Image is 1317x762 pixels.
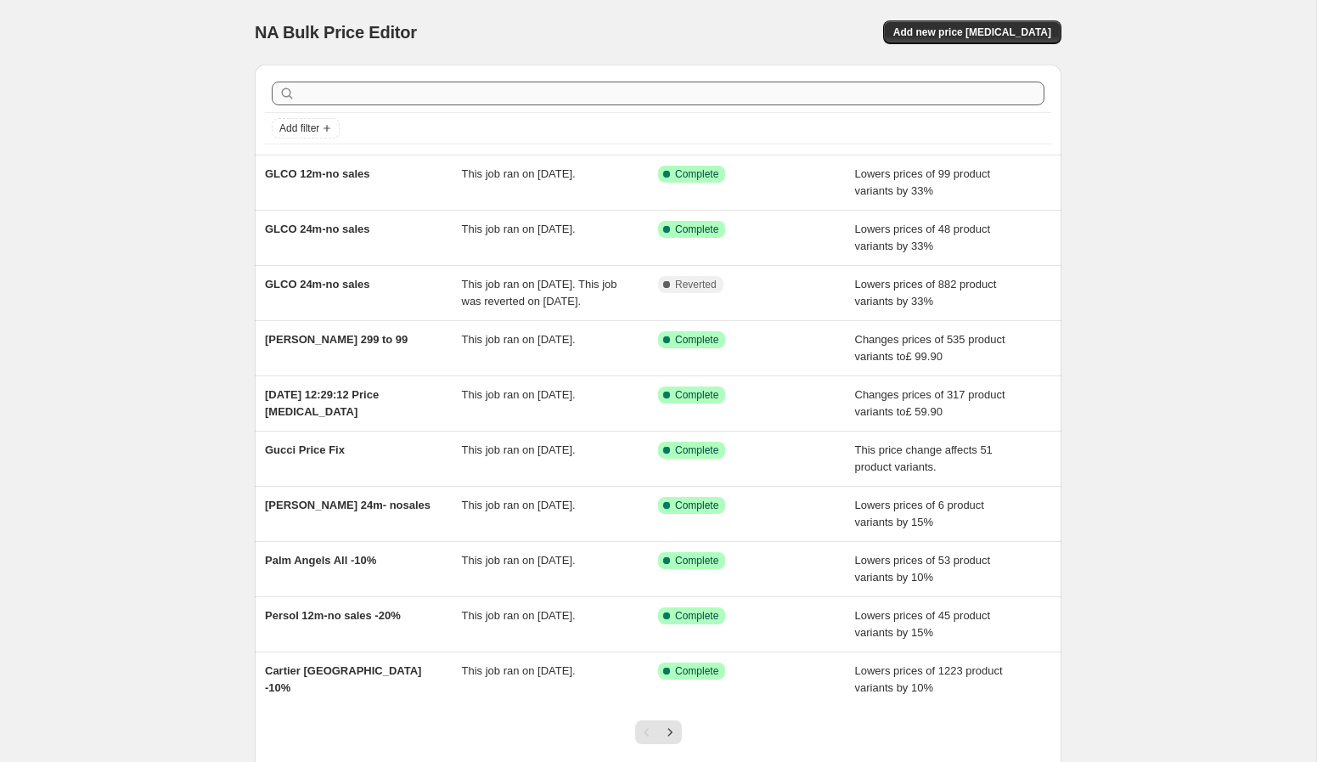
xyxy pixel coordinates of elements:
[462,664,576,677] span: This job ran on [DATE].
[265,554,376,567] span: Palm Angels All -10%
[855,499,984,528] span: Lowers prices of 6 product variants by 15%
[855,664,1003,694] span: Lowers prices of 1223 product variants by 10%
[675,554,718,567] span: Complete
[462,167,576,180] span: This job ran on [DATE].
[265,333,408,346] span: [PERSON_NAME] 299 to 99
[883,20,1061,44] button: Add new price [MEDICAL_DATA]
[905,405,942,418] span: £ 59.90
[265,609,401,622] span: Persol 12m-no sales -20%
[855,443,993,473] span: This price change affects 51 product variants.
[265,167,370,180] span: GLCO 12m-no sales
[855,333,1005,363] span: Changes prices of 535 product variants to
[675,664,718,678] span: Complete
[855,609,991,639] span: Lowers prices of 45 product variants by 15%
[855,388,1005,418] span: Changes prices of 317 product variants to
[462,278,617,308] span: This job ran on [DATE]. This job was reverted on [DATE].
[675,499,718,512] span: Complete
[265,664,421,694] span: Cartier [GEOGRAPHIC_DATA] -10%
[675,609,718,623] span: Complete
[893,25,1051,39] span: Add new price [MEDICAL_DATA]
[265,443,345,456] span: Gucci Price Fix
[675,223,718,236] span: Complete
[462,388,576,401] span: This job ran on [DATE].
[675,443,718,457] span: Complete
[265,388,379,418] span: [DATE] 12:29:12 Price [MEDICAL_DATA]
[462,609,576,622] span: This job ran on [DATE].
[905,350,942,363] span: £ 99.90
[635,720,682,744] nav: Pagination
[675,388,718,402] span: Complete
[265,223,370,235] span: GLCO 24m-no sales
[462,223,576,235] span: This job ran on [DATE].
[855,223,991,252] span: Lowers prices of 48 product variants by 33%
[462,554,576,567] span: This job ran on [DATE].
[658,720,682,744] button: Next
[462,499,576,511] span: This job ran on [DATE].
[675,278,717,291] span: Reverted
[265,278,370,291] span: GLCO 24m-no sales
[255,23,417,42] span: NA Bulk Price Editor
[462,443,576,456] span: This job ran on [DATE].
[855,278,997,308] span: Lowers prices of 882 product variants by 33%
[855,554,991,584] span: Lowers prices of 53 product variants by 10%
[272,118,340,138] button: Add filter
[675,167,718,181] span: Complete
[855,167,991,197] span: Lowers prices of 99 product variants by 33%
[462,333,576,346] span: This job ran on [DATE].
[279,121,319,135] span: Add filter
[675,333,718,347] span: Complete
[265,499,431,511] span: [PERSON_NAME] 24m- nosales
